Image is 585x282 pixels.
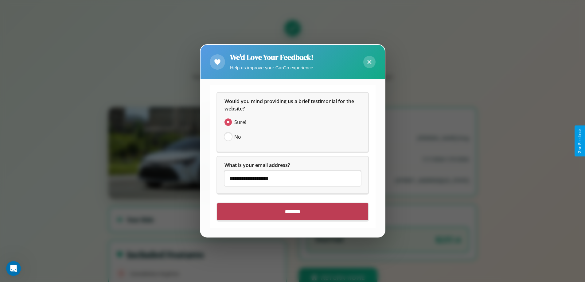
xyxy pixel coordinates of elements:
span: What is your email address? [224,162,290,169]
span: Would you mind providing us a brief testimonial for the website? [224,98,355,112]
h2: We'd Love Your Feedback! [230,52,314,62]
div: Give Feedback [578,129,582,153]
span: No [234,133,241,141]
p: Help us improve your CarGo experience [230,64,314,72]
iframe: Intercom live chat [6,261,21,276]
span: Sure! [234,119,246,126]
